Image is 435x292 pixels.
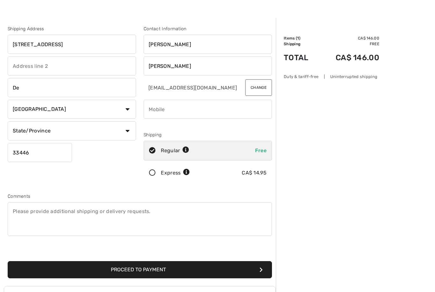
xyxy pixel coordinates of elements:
td: Free [318,41,379,47]
input: E-mail [144,78,240,97]
input: Mobile [144,100,272,119]
input: City [8,78,136,97]
td: Items ( ) [284,35,318,41]
input: First name [144,35,272,54]
div: CA$ 14.95 [242,169,267,177]
input: Zip/Postal Code [8,143,72,162]
div: Contact Information [144,25,272,32]
div: Shipping Address [8,25,136,32]
div: Comments [8,193,272,200]
td: CA$ 146.00 [318,47,379,68]
input: Address line 1 [8,35,136,54]
input: Last name [144,56,272,75]
div: Duty & tariff-free | Uninterrupted shipping [284,74,379,80]
td: Total [284,47,318,68]
div: Regular [161,147,189,154]
button: Proceed to Payment [8,261,272,278]
input: Address line 2 [8,56,136,75]
span: Free [255,147,267,153]
div: Express [161,169,190,177]
div: Shipping [144,132,272,138]
td: CA$ 146.00 [318,35,379,41]
span: 1 [297,36,299,40]
td: Shipping [284,41,318,47]
button: Change [245,79,272,96]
